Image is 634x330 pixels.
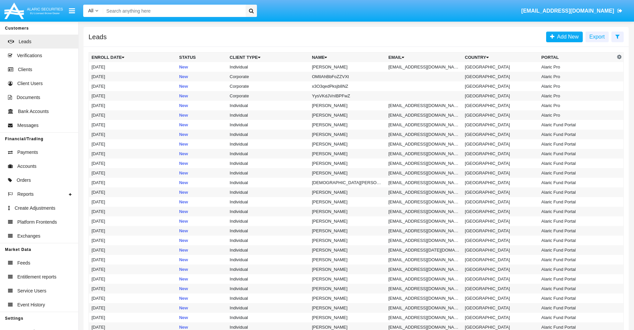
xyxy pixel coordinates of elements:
[89,149,177,159] td: [DATE]
[539,159,615,168] td: Alaric Fund Portal
[462,284,539,293] td: [GEOGRAPHIC_DATA]
[227,226,309,236] td: Individual
[386,62,462,72] td: [EMAIL_ADDRESS][DOMAIN_NAME]
[309,284,386,293] td: [PERSON_NAME]
[309,130,386,139] td: [PERSON_NAME]
[539,168,615,178] td: Alaric Fund Portal
[309,216,386,226] td: [PERSON_NAME]
[309,91,386,101] td: YysVKdJVnIBPFwZ
[539,255,615,265] td: Alaric Fund Portal
[386,216,462,226] td: [EMAIL_ADDRESS][DOMAIN_NAME]
[176,187,227,197] td: New
[176,303,227,313] td: New
[539,110,615,120] td: Alaric Pro
[539,245,615,255] td: Alaric Fund Portal
[462,91,539,101] td: [GEOGRAPHIC_DATA]
[539,303,615,313] td: Alaric Fund Portal
[176,53,227,62] th: Status
[227,255,309,265] td: Individual
[89,313,177,322] td: [DATE]
[518,2,626,20] a: [EMAIL_ADDRESS][DOMAIN_NAME]
[462,236,539,245] td: [GEOGRAPHIC_DATA]
[227,178,309,187] td: Individual
[462,62,539,72] td: [GEOGRAPHIC_DATA]
[521,8,614,14] span: [EMAIL_ADDRESS][DOMAIN_NAME]
[386,120,462,130] td: [EMAIL_ADDRESS][DOMAIN_NAME]
[539,81,615,91] td: Alaric Pro
[309,226,386,236] td: [PERSON_NAME]
[309,255,386,265] td: [PERSON_NAME]
[176,216,227,226] td: New
[89,139,177,149] td: [DATE]
[227,245,309,255] td: Individual
[309,265,386,274] td: [PERSON_NAME]
[539,91,615,101] td: Alaric Pro
[89,236,177,245] td: [DATE]
[462,178,539,187] td: [GEOGRAPHIC_DATA]
[309,149,386,159] td: [PERSON_NAME]
[309,110,386,120] td: [PERSON_NAME]
[539,313,615,322] td: Alaric Fund Portal
[386,236,462,245] td: [EMAIL_ADDRESS][DOMAIN_NAME]
[176,207,227,216] td: New
[309,159,386,168] td: [PERSON_NAME]
[227,236,309,245] td: Individual
[462,130,539,139] td: [GEOGRAPHIC_DATA]
[89,293,177,303] td: [DATE]
[539,207,615,216] td: Alaric Fund Portal
[227,274,309,284] td: Individual
[89,303,177,313] td: [DATE]
[17,274,57,280] span: Entitlement reports
[462,81,539,91] td: [GEOGRAPHIC_DATA]
[386,101,462,110] td: [EMAIL_ADDRESS][DOMAIN_NAME]
[386,293,462,303] td: [EMAIL_ADDRESS][DOMAIN_NAME]
[554,34,579,40] span: Add New
[539,178,615,187] td: Alaric Fund Portal
[309,178,386,187] td: [DEMOGRAPHIC_DATA][PERSON_NAME]
[227,91,309,101] td: Corporate
[17,122,39,129] span: Messages
[89,120,177,130] td: [DATE]
[176,274,227,284] td: New
[309,81,386,91] td: x3O3qedPksjb8NZ
[89,53,177,62] th: Enroll Date
[227,187,309,197] td: Individual
[462,313,539,322] td: [GEOGRAPHIC_DATA]
[539,284,615,293] td: Alaric Fund Portal
[227,120,309,130] td: Individual
[386,130,462,139] td: [EMAIL_ADDRESS][DOMAIN_NAME]
[462,303,539,313] td: [GEOGRAPHIC_DATA]
[227,149,309,159] td: Individual
[309,303,386,313] td: [PERSON_NAME]
[309,313,386,322] td: [PERSON_NAME]
[15,205,55,212] span: Create Adjustments
[462,159,539,168] td: [GEOGRAPHIC_DATA]
[539,274,615,284] td: Alaric Fund Portal
[386,149,462,159] td: [EMAIL_ADDRESS][DOMAIN_NAME]
[309,274,386,284] td: [PERSON_NAME]
[309,236,386,245] td: [PERSON_NAME]
[89,255,177,265] td: [DATE]
[17,219,57,226] span: Platform Frontends
[227,216,309,226] td: Individual
[462,293,539,303] td: [GEOGRAPHIC_DATA]
[18,108,49,115] span: Bank Accounts
[386,110,462,120] td: [EMAIL_ADDRESS][DOMAIN_NAME]
[17,94,40,101] span: Documents
[227,110,309,120] td: Individual
[89,81,177,91] td: [DATE]
[546,32,583,42] a: Add New
[17,80,43,87] span: Client Users
[386,187,462,197] td: [EMAIL_ADDRESS][DOMAIN_NAME]
[89,110,177,120] td: [DATE]
[309,139,386,149] td: [PERSON_NAME]
[227,313,309,322] td: Individual
[539,72,615,81] td: Alaric Pro
[176,91,227,101] td: New
[309,168,386,178] td: [PERSON_NAME]
[176,81,227,91] td: New
[539,226,615,236] td: Alaric Fund Portal
[176,255,227,265] td: New
[103,5,243,17] input: Search
[89,284,177,293] td: [DATE]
